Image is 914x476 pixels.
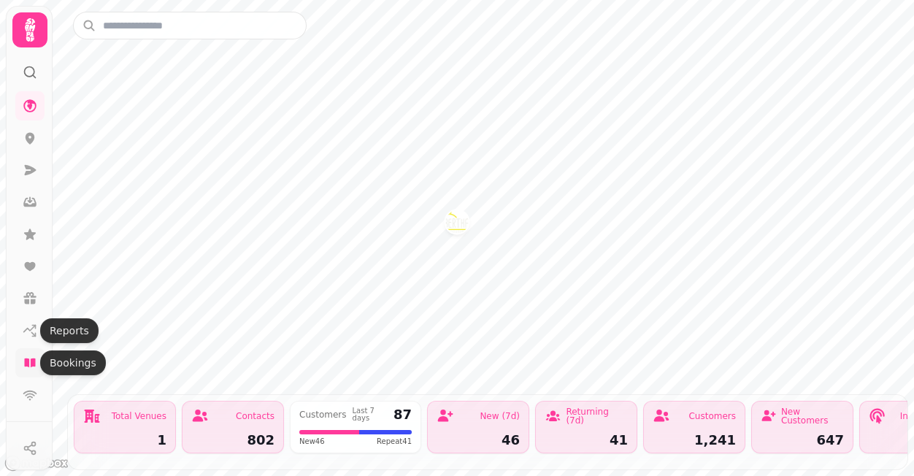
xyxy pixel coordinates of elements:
[191,434,274,447] div: 802
[437,434,520,447] div: 46
[688,412,736,421] div: Customers
[299,436,325,447] span: New 46
[545,434,628,447] div: 41
[4,455,69,472] a: Mapbox logo
[40,350,106,375] div: Bookings
[566,407,628,425] div: Returning (7d)
[781,407,844,425] div: New Customers
[353,407,388,422] div: Last 7 days
[112,412,166,421] div: Total Venues
[480,412,520,421] div: New (7d)
[445,210,469,238] div: Map marker
[236,412,274,421] div: Contacts
[40,318,99,343] div: Reports
[653,434,736,447] div: 1,241
[83,434,166,447] div: 1
[393,408,412,421] div: 87
[299,410,347,419] div: Customers
[761,434,844,447] div: 647
[377,436,412,447] span: Repeat 41
[445,210,469,234] button: Bertha's Pizza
